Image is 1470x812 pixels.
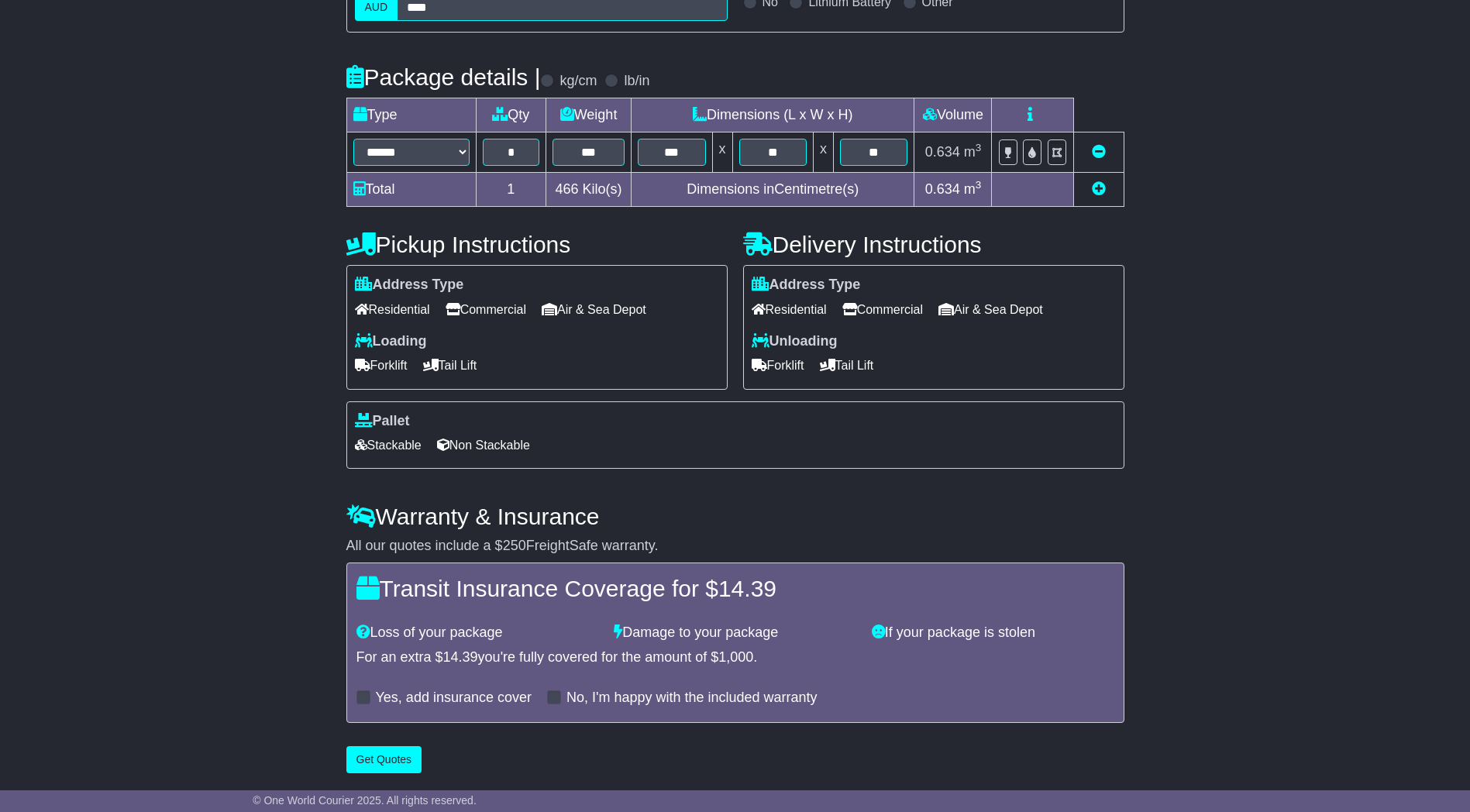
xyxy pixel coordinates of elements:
[820,353,874,377] span: Tail Lift
[864,624,1122,642] div: If your package is stolen
[437,433,530,457] span: Non Stackable
[566,690,818,707] label: No, I'm happy with the included warranty
[752,298,827,322] span: Residential
[376,690,532,707] label: Yes, add insurance cover
[355,413,410,430] label: Pallet
[346,538,1124,555] div: All our quotes include a $ FreightSafe warranty.
[938,298,1043,322] span: Air & Sea Depot
[423,353,477,377] span: Tail Lift
[925,181,960,197] span: 0.634
[346,232,728,257] h4: Pickup Instructions
[976,179,982,191] sup: 3
[556,181,579,197] span: 466
[349,624,607,642] div: Loss of your package
[964,181,982,197] span: m
[813,132,833,173] td: x
[503,538,526,553] span: 250
[542,298,646,322] span: Air & Sea Depot
[253,794,477,807] span: © One World Courier 2025. All rights reserved.
[925,144,960,160] span: 0.634
[476,173,546,207] td: 1
[964,144,982,160] span: m
[712,132,732,173] td: x
[443,649,478,665] span: 14.39
[559,73,597,90] label: kg/cm
[546,173,632,207] td: Kilo(s)
[624,73,649,90] label: lb/in
[546,98,632,132] td: Weight
[1092,181,1106,197] a: Add new item
[718,576,776,601] span: 14.39
[976,142,982,153] sup: 3
[355,277,464,294] label: Address Type
[355,353,408,377] span: Forklift
[1092,144,1106,160] a: Remove this item
[446,298,526,322] span: Commercial
[346,98,476,132] td: Type
[346,173,476,207] td: Total
[346,746,422,773] button: Get Quotes
[718,649,753,665] span: 1,000
[355,433,422,457] span: Stackable
[356,576,1114,601] h4: Transit Insurance Coverage for $
[355,333,427,350] label: Loading
[914,98,992,132] td: Volume
[355,298,430,322] span: Residential
[743,232,1124,257] h4: Delivery Instructions
[346,504,1124,529] h4: Warranty & Insurance
[752,353,804,377] span: Forklift
[632,173,914,207] td: Dimensions in Centimetre(s)
[606,624,864,642] div: Damage to your package
[346,64,541,90] h4: Package details |
[632,98,914,132] td: Dimensions (L x W x H)
[476,98,546,132] td: Qty
[752,333,838,350] label: Unloading
[842,298,923,322] span: Commercial
[752,277,861,294] label: Address Type
[356,649,1114,666] div: For an extra $ you're fully covered for the amount of $ .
